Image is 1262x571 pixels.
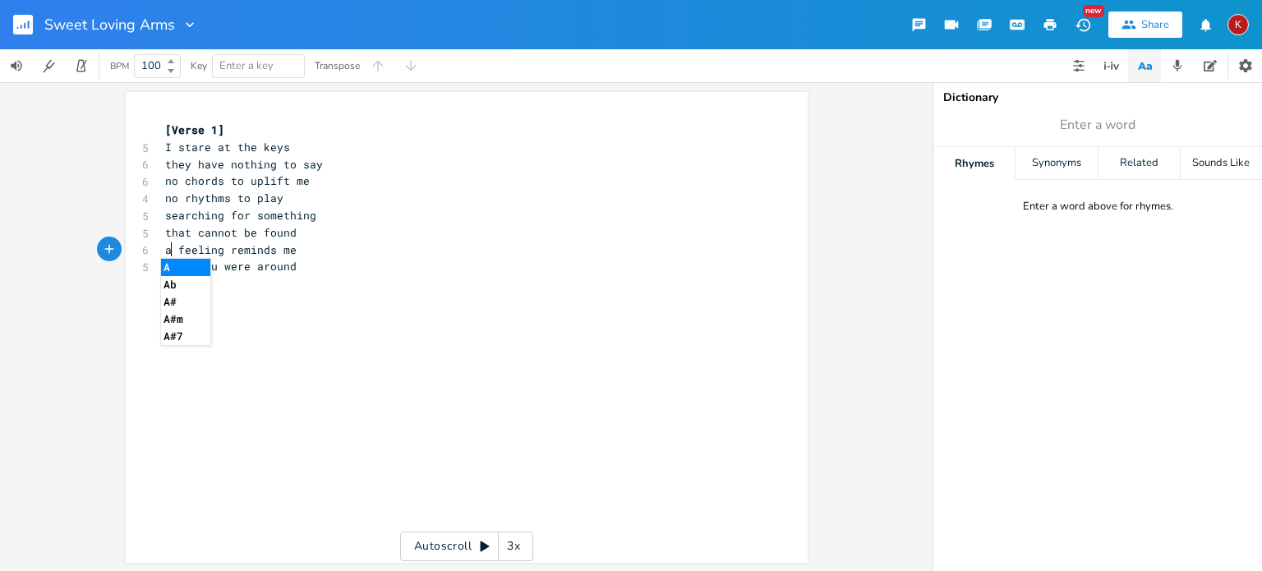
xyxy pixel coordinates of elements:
[1016,147,1097,180] div: Synonyms
[1181,147,1262,180] div: Sounds Like
[1227,6,1249,44] button: K
[1108,12,1182,38] button: Share
[165,122,224,137] span: [Verse 1]
[161,328,210,345] li: A#7
[1060,116,1135,135] span: Enter a word
[1083,5,1104,17] div: New
[165,157,323,172] span: they have nothing to say
[1227,14,1249,35] div: kerynlee24
[1023,200,1173,214] div: Enter a word above for rhymes.
[165,259,297,274] span: when you were around
[44,17,175,32] span: Sweet Loving Arms
[315,61,360,71] div: Transpose
[110,62,129,71] div: BPM
[165,242,297,257] span: a feeling reminds me
[161,293,210,311] li: A#
[933,147,1015,180] div: Rhymes
[165,173,310,188] span: no chords to uplift me
[161,311,210,328] li: A#m
[943,92,1252,104] div: Dictionary
[165,208,316,223] span: searching for something
[161,276,210,293] li: Ab
[499,532,528,561] div: 3x
[219,58,274,73] span: Enter a key
[165,191,283,205] span: no rhythms to play
[1141,17,1169,32] div: Share
[165,225,297,240] span: that cannot be found
[400,532,533,561] div: Autoscroll
[165,140,290,154] span: I stare at the keys
[161,259,210,276] li: A
[1066,10,1099,39] button: New
[191,61,207,71] div: Key
[1098,147,1180,180] div: Related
